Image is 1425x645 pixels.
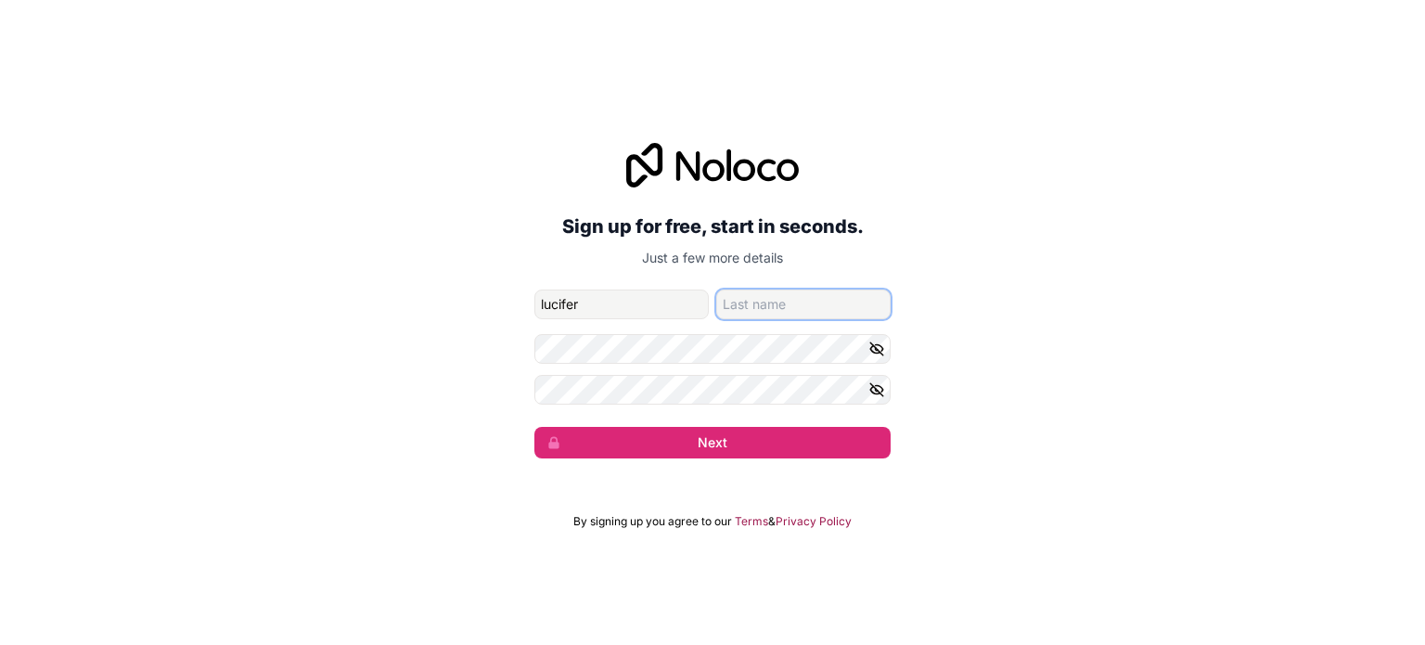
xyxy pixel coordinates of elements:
a: Privacy Policy [776,514,852,529]
input: Password [534,334,891,364]
p: Just a few more details [534,249,891,267]
h2: Sign up for free, start in seconds. [534,210,891,243]
a: Terms [735,514,768,529]
input: family-name [716,290,891,319]
span: By signing up you agree to our [573,514,732,529]
input: Confirm password [534,375,891,405]
button: Next [534,427,891,458]
input: given-name [534,290,709,319]
span: & [768,514,776,529]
